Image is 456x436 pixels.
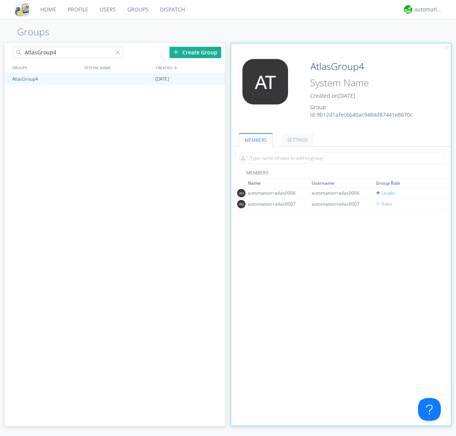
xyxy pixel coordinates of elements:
[155,73,169,85] span: [DATE]
[237,189,245,197] img: 373638.png
[444,45,449,51] img: cancel.svg
[312,201,369,207] div: automation+atlas0007
[310,179,375,188] th: Toggle SortBy
[13,47,123,58] input: Search groups
[236,152,446,164] input: Type name of user to add to group
[154,62,226,73] div: CREATED
[375,179,439,188] th: Toggle SortBy
[248,201,305,207] div: automation+atlas0007
[310,103,413,118] span: Group Id: 9b12d1afec6640ac9484d87441e8670c
[239,133,273,147] a: MEMBERS
[376,190,396,196] span: Leader
[248,190,305,196] div: automation+atlas0006
[310,92,355,99] span: Created on
[418,398,441,421] iframe: Toggle Customer Support
[404,5,412,14] img: d2d01cd9b4174d08988066c6d424eccd
[307,59,430,74] input: Group Name
[10,62,81,73] div: GROUPS
[5,73,225,85] a: AtlasGroup4[DATE]
[307,76,430,90] input: System Name
[237,59,294,105] img: 373638.png
[281,133,314,146] a: SETTINGS
[414,6,443,13] div: automation+atlas
[82,62,154,73] div: SYSTEM_NAME
[376,201,393,207] span: Basic
[10,73,81,85] div: AtlasGroup4
[237,200,245,208] img: 373638.png
[247,179,311,188] th: Toggle SortBy
[169,47,221,58] div: Create Group
[235,170,448,179] div: MEMBERS
[338,92,355,99] span: [DATE]
[15,3,29,16] img: cddb5a64eb264b2086981ab96f4c1ba7
[173,49,179,55] img: plus.svg
[312,190,369,196] div: automation+atlas0006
